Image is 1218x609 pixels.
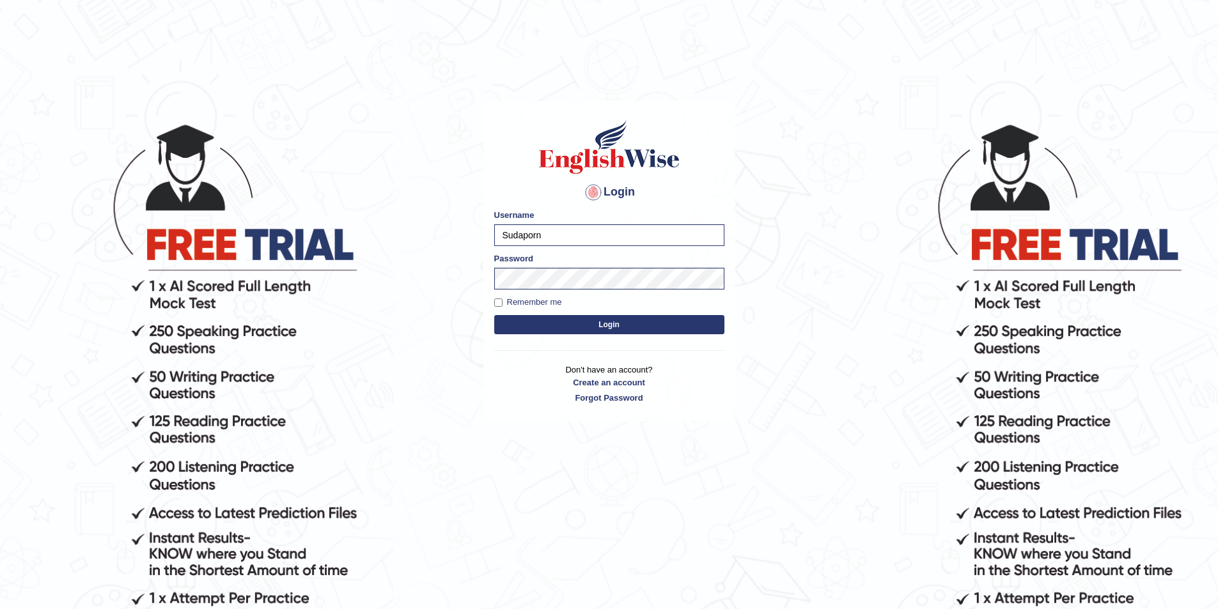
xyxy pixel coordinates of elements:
[494,209,535,221] label: Username
[494,376,724,389] a: Create an account
[494,252,533,265] label: Password
[494,364,724,403] p: Don't have an account?
[494,315,724,334] button: Login
[494,182,724,203] h4: Login
[494,392,724,404] a: Forgot Password
[494,298,503,307] input: Remember me
[494,296,562,309] label: Remember me
[536,118,682,176] img: Logo of English Wise sign in for intelligent practice with AI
